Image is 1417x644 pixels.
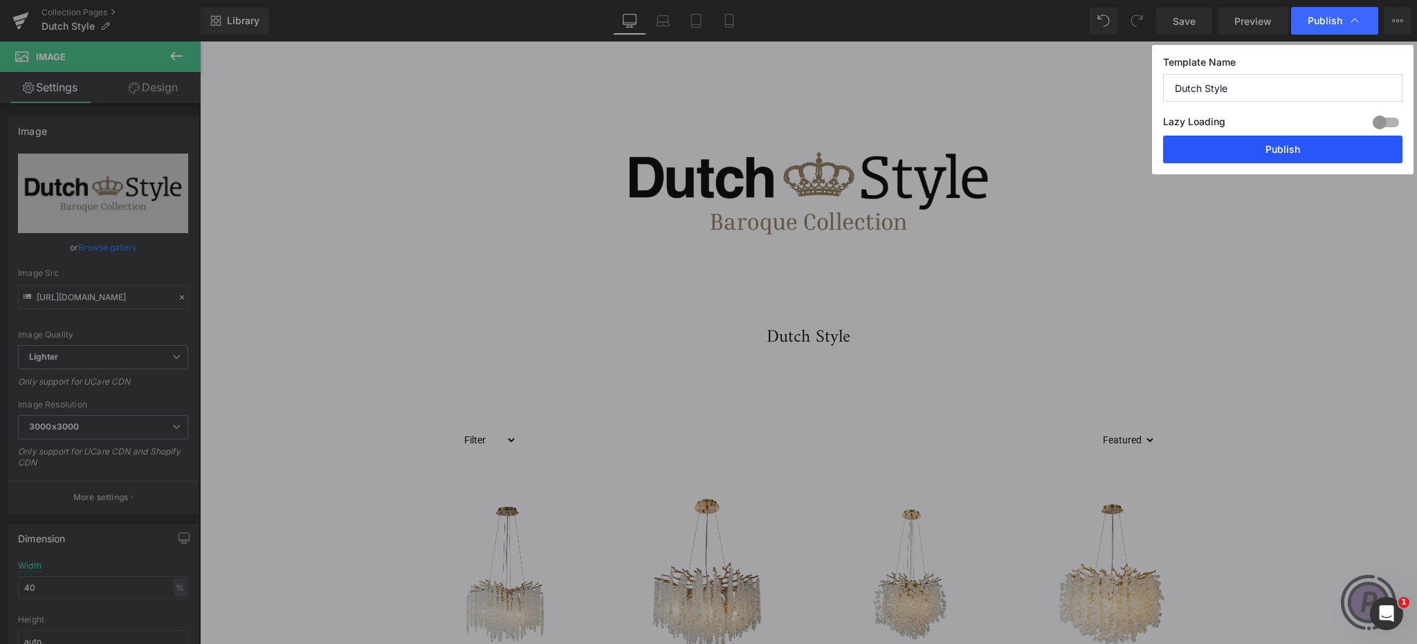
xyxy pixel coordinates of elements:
label: Template Name [1163,56,1402,74]
span: Publish [1308,15,1342,27]
iframe: Intercom live chat [1370,597,1403,630]
img: Dutch Style シャンデリア・ウォーターフォール Φ60cm [432,443,583,624]
button: Publish [1163,136,1402,163]
img: Dutch Style シャンデリア・レインドロップ Φ40cm [634,443,785,624]
img: Dutch Style シャンデリア・ウォーターフォール Φ48cm [230,443,381,624]
img: Dutch Style シャンデリア・レインドロップ Φ60cm [837,443,987,624]
span: 1 [1398,597,1409,608]
h1: Dutch Style [204,292,1014,301]
label: Lazy Loading [1163,113,1225,136]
